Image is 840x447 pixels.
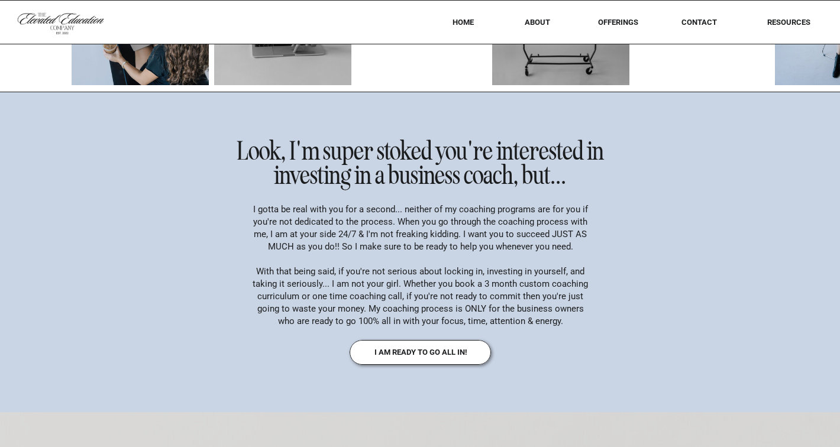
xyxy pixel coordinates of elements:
[248,203,593,320] p: I gotta be real with you for a second... neither of my coaching programs are for you if you're no...
[437,18,489,27] a: HOME
[581,18,655,27] a: offerings
[218,140,622,192] h2: Look, I'm super stoked you're interested in investing in a business coach, but...
[673,18,725,27] a: Contact
[751,18,826,27] a: RESOURCES
[516,18,558,27] a: About
[362,348,479,357] a: i am ready to go all in!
